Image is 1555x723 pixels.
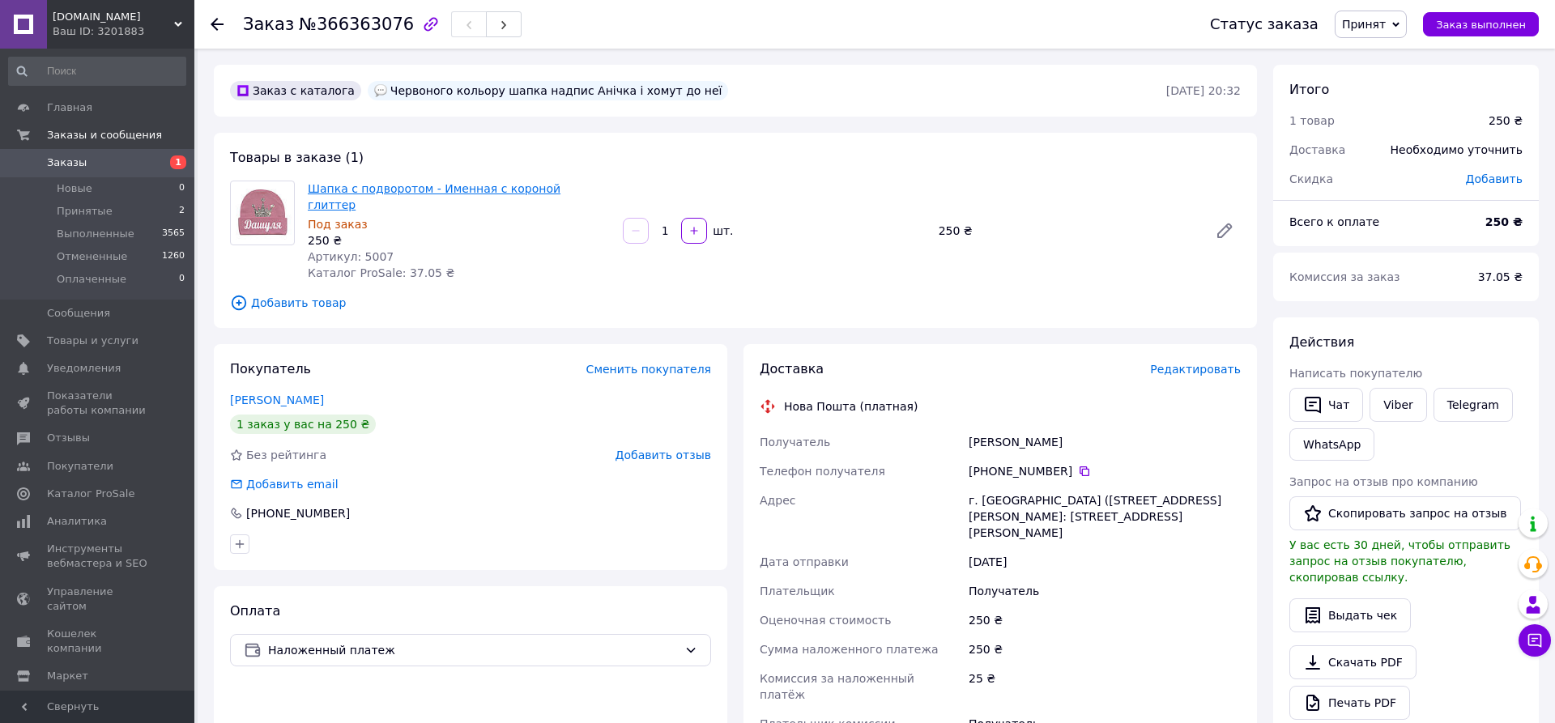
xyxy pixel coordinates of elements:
[230,393,324,406] a: [PERSON_NAME]
[231,184,294,242] img: Шапка с подворотом - Именная с короной глиттер
[211,16,224,32] div: Вернуться назад
[1210,16,1319,32] div: Статус заказа
[47,389,150,418] span: Показатели работы компании
[1289,428,1374,461] a: WhatsApp
[230,81,361,100] div: Заказ с каталога
[162,227,185,241] span: 3565
[47,306,110,321] span: Сообщения
[228,476,340,492] div: Добавить email
[1434,388,1513,422] a: Telegram
[374,84,387,97] img: :speech_balloon:
[760,465,885,478] span: Телефон получателя
[230,294,1241,312] span: Добавить товар
[760,361,824,376] span: Доставка
[932,219,1202,242] div: 250 ₴
[760,643,939,656] span: Сумма наложенного платежа
[47,487,134,501] span: Каталог ProSale
[1289,645,1417,679] a: Скачать PDF
[308,232,610,249] div: 250 ₴
[965,427,1244,457] div: [PERSON_NAME]
[47,334,138,348] span: Товары и услуги
[162,249,185,264] span: 1260
[47,669,88,683] span: Маркет
[1289,270,1400,283] span: Комиссия за заказ
[1208,215,1241,247] a: Редактировать
[8,57,186,86] input: Поиск
[308,266,454,279] span: Каталог ProSale: 37.05 ₴
[1342,18,1386,31] span: Принят
[1166,84,1241,97] time: [DATE] 20:32
[1150,363,1241,376] span: Редактировать
[965,606,1244,635] div: 250 ₴
[47,155,87,170] span: Заказы
[47,585,150,614] span: Управление сайтом
[57,204,113,219] span: Принятые
[246,449,326,461] span: Без рейтинга
[245,505,351,521] div: [PHONE_NUMBER]
[47,361,121,376] span: Уведомления
[1485,215,1523,228] b: 250 ₴
[57,181,92,196] span: Новые
[760,585,835,598] span: Плательщик
[965,576,1244,606] div: Получатель
[1289,367,1422,380] span: Написать покупателю
[1289,82,1329,97] span: Итого
[1289,496,1521,530] button: Скопировать запрос на отзыв
[1289,215,1379,228] span: Всего к оплате
[368,81,729,100] div: Червоного кольору шапка надпис Анічка і хомут до неї
[179,272,185,287] span: 0
[57,249,127,264] span: Отмененные
[1289,598,1411,632] button: Выдать чек
[1289,388,1363,422] button: Чат
[969,463,1241,479] div: [PHONE_NUMBER]
[1289,475,1478,488] span: Запрос на отзыв про компанию
[47,100,92,115] span: Главная
[47,431,90,445] span: Отзывы
[1289,334,1354,350] span: Действия
[230,361,311,376] span: Покупатель
[965,664,1244,709] div: 25 ₴
[760,436,830,449] span: Получатель
[47,542,150,571] span: Инструменты вебмастера и SEO
[299,15,414,34] span: №366363076
[179,204,185,219] span: 2
[1478,270,1523,283] span: 37.05 ₴
[709,223,735,239] div: шт.
[47,514,107,529] span: Аналитика
[780,398,922,415] div: Нова Пошта (платная)
[230,603,280,619] span: Оплата
[179,181,185,196] span: 0
[243,15,294,34] span: Заказ
[1519,624,1551,657] button: Чат с покупателем
[47,627,150,656] span: Кошелек компании
[1489,113,1523,129] div: 250 ₴
[1466,172,1523,185] span: Добавить
[230,150,364,165] span: Товары в заказе (1)
[965,635,1244,664] div: 250 ₴
[760,614,892,627] span: Оценочная стоимость
[245,476,340,492] div: Добавить email
[1289,114,1335,127] span: 1 товар
[1423,12,1539,36] button: Заказ выполнен
[47,459,113,474] span: Покупатели
[53,10,174,24] span: Originalkid.prom.ua
[57,272,126,287] span: Оплаченные
[1289,686,1410,720] a: Печать PDF
[308,182,560,211] a: Шапка с подворотом - Именная с короной глиттер
[760,555,849,568] span: Дата отправки
[616,449,711,461] span: Добавить отзыв
[1289,538,1510,584] span: У вас есть 30 дней, чтобы отправить запрос на отзыв покупателю, скопировав ссылку.
[1289,143,1345,156] span: Доставка
[308,218,368,231] span: Под заказ
[170,155,186,169] span: 1
[965,486,1244,547] div: г. [GEOGRAPHIC_DATA] ([STREET_ADDRESS][PERSON_NAME]: [STREET_ADDRESS][PERSON_NAME]
[1370,388,1426,422] a: Viber
[1289,172,1333,185] span: Скидка
[965,547,1244,576] div: [DATE]
[308,250,394,263] span: Артикул: 5007
[1436,19,1526,31] span: Заказ выполнен
[268,641,678,659] span: Наложенный платеж
[1381,132,1532,168] div: Необходимо уточнить
[53,24,194,39] div: Ваш ID: 3201883
[760,494,795,507] span: Адрес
